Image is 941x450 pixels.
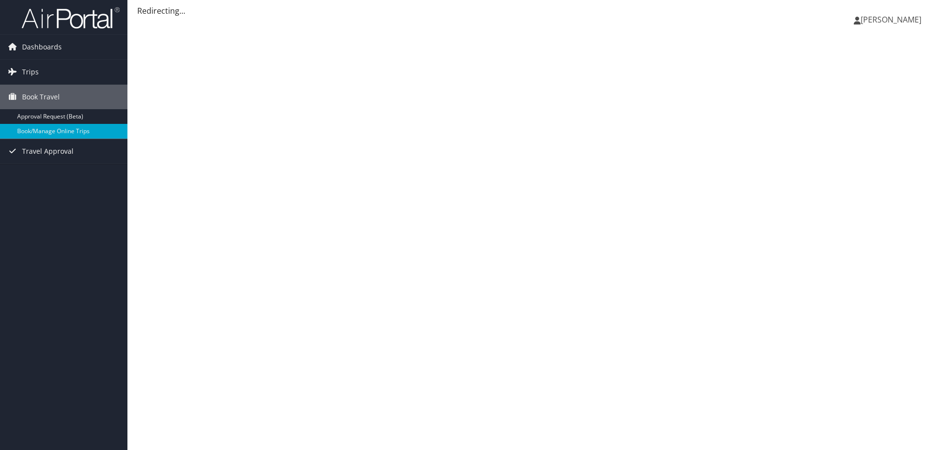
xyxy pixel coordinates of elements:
[854,5,931,34] a: [PERSON_NAME]
[22,60,39,84] span: Trips
[22,85,60,109] span: Book Travel
[137,5,931,17] div: Redirecting...
[22,35,62,59] span: Dashboards
[22,139,74,164] span: Travel Approval
[861,14,921,25] span: [PERSON_NAME]
[22,6,120,29] img: airportal-logo.png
